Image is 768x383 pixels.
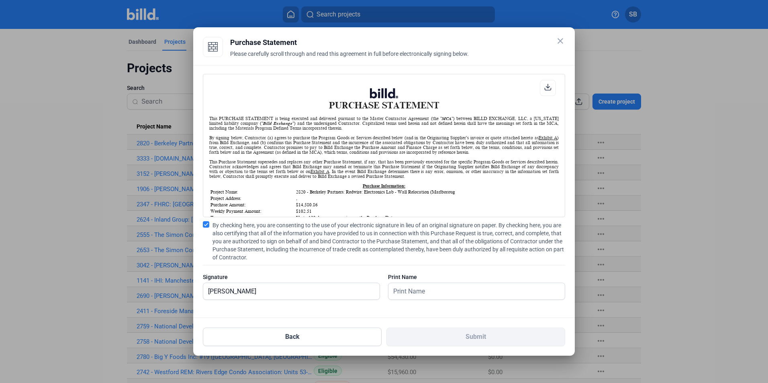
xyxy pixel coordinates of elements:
input: Signature [203,283,380,299]
td: Weekly Payment Amount: [210,208,295,214]
u: Exhibit A [539,135,557,140]
div: Signature [203,273,380,281]
td: $14,580.86 [296,202,558,208]
td: Up to 120 days, commencing on the Purchase Date [296,215,558,220]
input: Print Name [388,283,556,299]
td: Purchase Amount: [210,202,295,208]
td: Project Address: [210,196,295,201]
td: , [296,196,558,201]
td: $102.51 [296,208,558,214]
div: Please carefully scroll through and read this agreement in full before electronically signing below. [230,50,565,67]
td: Term: [210,215,295,220]
u: Purchase Information: [363,183,405,188]
div: Print Name [388,273,565,281]
td: Project Name: [210,189,295,195]
h1: PURCHASE STATEMENT [209,88,559,110]
div: Purchase Statement [230,37,565,48]
div: By signing below, Contractor (a) agrees to purchase the Program Goods or Services described below... [209,135,559,155]
i: MCA [442,116,451,121]
mat-icon: close [556,36,565,46]
i: Billd Exchange [263,121,292,126]
div: This PURCHASE STATEMENT is being executed and delivered pursuant to the Master Contractor Agreeme... [209,116,559,130]
button: Back [203,328,382,346]
div: This Purchase Statement supersedes and replaces any other Purchase Statement, if any, that has be... [209,159,559,179]
button: Submit [386,328,565,346]
span: By checking here, you are consenting to the use of your electronic signature in lieu of an origin... [212,221,565,261]
td: 2820 - Berkeley Partners: Redwire: Electronics Lab - Wall Relocation (Marlboroug [296,189,558,195]
u: Exhibit A [310,169,329,174]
